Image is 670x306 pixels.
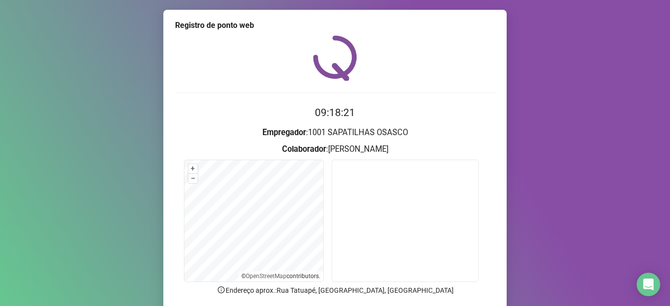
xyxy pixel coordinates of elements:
strong: Empregador [262,128,306,137]
div: Open Intercom Messenger [637,273,660,296]
h3: : 1001 SAPATILHAS OSASCO [175,126,495,139]
button: + [188,164,198,173]
p: Endereço aprox. : Rua Tatuapé, [GEOGRAPHIC_DATA], [GEOGRAPHIC_DATA] [175,285,495,296]
div: Registro de ponto web [175,20,495,31]
button: – [188,174,198,183]
time: 09:18:21 [315,107,355,118]
a: OpenStreetMap [246,273,286,280]
li: © contributors. [241,273,320,280]
img: QRPoint [313,35,357,81]
strong: Colaborador [282,144,326,154]
h3: : [PERSON_NAME] [175,143,495,156]
span: info-circle [217,285,226,294]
